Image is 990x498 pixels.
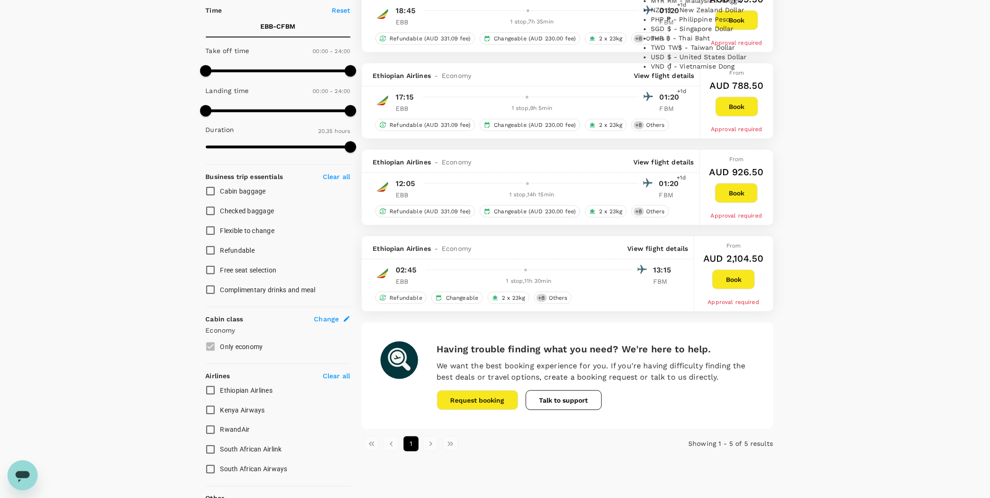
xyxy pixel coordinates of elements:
strong: Cabin class [206,315,243,323]
div: +8Others [631,205,669,218]
div: 1 stop , 14h 15min [425,190,639,200]
p: Clear all [323,371,350,381]
div: 1 stop , 11h 30min [425,277,633,286]
div: Changeable (AUD 230.00 fee) [480,119,580,131]
span: South African Airways [220,466,288,473]
span: Changeable (AUD 230.00 fee) [491,121,580,129]
div: 2 x 23kg [585,119,627,131]
button: Book [715,183,758,203]
p: EBB [396,104,420,113]
button: Talk to support [526,390,602,410]
span: + 8 [634,208,644,216]
span: Economy [442,71,471,80]
span: Others [642,35,669,43]
button: Book [712,270,755,289]
nav: pagination navigation [362,436,636,451]
div: Changeable [431,292,483,304]
img: ET [373,264,392,283]
p: 01:20 [660,92,683,103]
button: Book [716,97,758,117]
div: +8Others [534,292,572,304]
p: EBB [396,277,420,286]
p: 02:45 [396,265,417,276]
img: ET [373,5,392,23]
img: ET [373,178,392,196]
span: Checked baggage [220,207,274,215]
li: USD $ - United States Dollar [651,53,769,62]
span: 2 x 23kg [596,208,626,216]
span: From [726,242,741,249]
span: Ethiopian Airlines [373,71,431,80]
span: Complimentary drinks and meal [220,286,316,294]
p: 18:45 [396,5,416,16]
span: Flexible to change [220,227,275,234]
div: Refundable [375,292,427,304]
li: NZD $ - New Zealand Dollar [651,6,769,15]
strong: Business trip essentials [206,173,283,180]
span: + 8 [634,121,644,129]
span: Changeable [442,294,483,302]
div: 2 x 23kg [488,292,530,304]
span: 00:00 - 24:00 [313,88,351,94]
p: Showing 1 - 5 of 5 results [636,439,773,449]
p: FBM [659,190,683,200]
span: Changeable (AUD 230.00 fee) [491,35,580,43]
li: THB ฿ - Thai Baht [651,34,769,43]
span: RwandAir [220,426,250,434]
h6: AUD 926.50 [709,164,764,179]
p: Time [206,6,222,15]
img: ET [373,91,392,110]
span: +1d [677,173,686,183]
span: Ethiopian Airlines [373,157,431,167]
span: Ethiopian Airlines [220,387,273,394]
p: 17:15 [396,92,414,103]
div: Changeable (AUD 230.00 fee) [480,205,580,218]
span: 2 x 23kg [596,121,626,129]
li: TWD TW$ - Taiwan Dollar [651,43,769,53]
li: PHP ₱ - Philippine Peso [651,15,769,24]
h6: Having trouble finding what you need? We're here to help. [437,342,755,357]
div: Refundable (AUD 331.09 fee) [375,205,475,218]
span: From [729,156,744,163]
span: Refundable (AUD 331.09 fee) [386,208,475,216]
div: 2 x 23kg [585,205,627,218]
p: EBB [396,190,420,200]
span: Free seat selection [220,266,277,274]
span: 00:00 - 24:00 [313,48,351,54]
span: Economy [442,244,471,253]
span: - [431,71,442,80]
p: Reset [332,6,351,15]
div: 1 stop , 9h 5min [425,104,639,113]
span: South African Airlink [220,446,282,453]
span: From [730,70,744,76]
span: + 8 [634,35,644,43]
p: Economy [206,326,351,335]
div: 2 x 23kg [585,32,627,45]
span: 2 x 23kg [596,35,626,43]
span: Approval required [711,126,763,132]
p: Take off time [206,46,249,55]
span: 20.35 hours [318,128,351,134]
p: We want the best booking experience for you. If you're having difficulty finding the best deals o... [437,360,755,383]
div: Refundable (AUD 331.09 fee) [375,32,475,45]
span: Others [642,208,669,216]
div: +8Others [631,32,669,45]
span: 2 x 23kg [499,294,529,302]
span: Only economy [220,343,263,350]
li: VND ₫ - Vietnamise Dong [651,62,769,71]
p: FBM [654,277,677,286]
p: 13:15 [654,265,677,276]
span: - [431,244,442,253]
button: Request booking [437,390,518,410]
span: Refundable [220,247,255,254]
span: Refundable [386,294,427,302]
span: Economy [442,157,471,167]
span: +1d [678,87,687,96]
p: EBB [396,17,420,27]
span: Changeable (AUD 230.00 fee) [491,208,580,216]
p: FBM [660,104,683,113]
iframe: Button to launch messaging window [8,460,38,490]
div: Changeable (AUD 230.00 fee) [480,32,580,45]
span: Approval required [711,212,763,219]
h6: AUD 2,104.50 [704,251,764,266]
